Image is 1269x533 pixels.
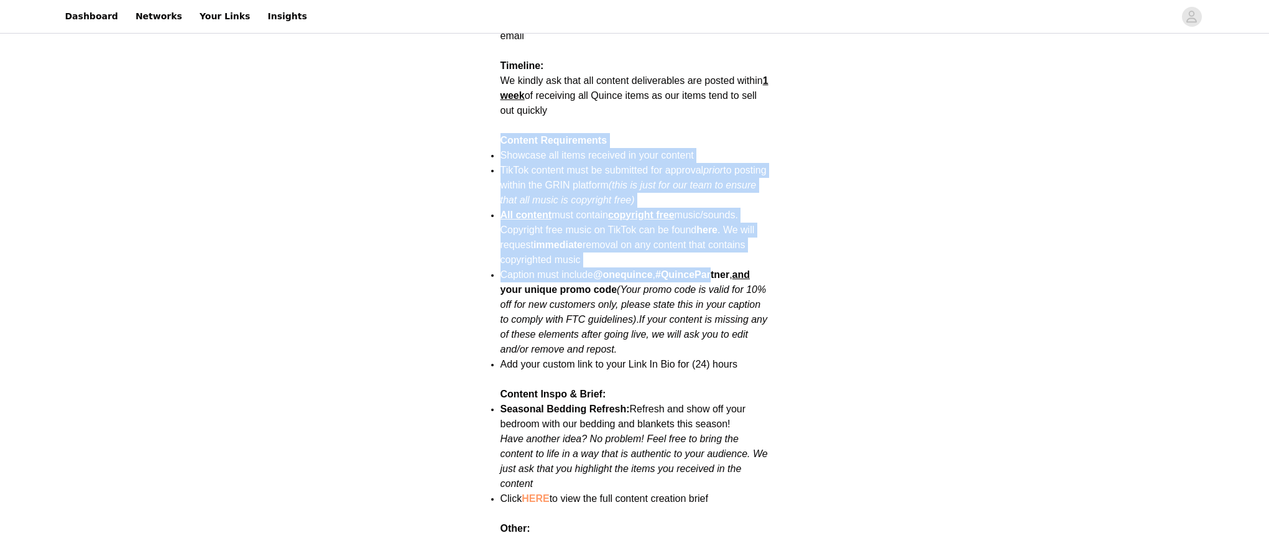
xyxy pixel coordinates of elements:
[533,239,583,250] strong: immediate
[1186,7,1197,27] div: avatar
[501,60,544,71] strong: Timeline:
[58,2,126,30] a: Dashboard
[192,2,258,30] a: Your Links
[608,210,675,220] strong: copyright free
[128,2,190,30] a: Networks
[501,210,552,220] span: All content
[501,75,768,101] u: 1 week
[703,165,723,175] em: prior
[501,389,606,399] strong: Content Inspo & Brief:
[501,135,607,146] strong: Content Requirements
[655,269,729,280] strong: #QuincePartner
[501,493,708,504] span: Click to view the full content creation brief
[732,269,750,280] span: and
[501,269,768,355] span: Caption must include , , .
[501,433,768,489] em: Have another idea? No problem! Feel free to bring the content to life in a way that is authentic ...
[501,150,694,160] span: Showcase all items received in your content
[522,493,549,504] a: HERE
[501,284,617,295] strong: your unique promo code
[593,269,653,280] strong: @onequince
[501,404,768,489] span: Refresh and show off your bedroom with our bedding and blankets this season!
[501,1,767,41] span: Once you submit the proposal, our team will handle placing the order and you will receive automat...
[501,404,630,414] strong: Seasonal Bedding Refresh:
[501,75,768,116] span: We kindly ask that all content deliverables are posted within of receiving all Quince items as ou...
[501,165,767,205] span: TikTok content must be submitted for approval to posting within the GRIN platform
[260,2,314,30] a: Insights
[501,314,768,355] em: If your content is missing any of these elements after going live, we will ask you to edit and/or...
[696,225,718,235] a: here
[501,210,755,265] span: must contain music/sounds. Copyright free music on TikTok can be found . We will request removal ...
[617,284,620,295] em: (
[501,359,738,369] span: Add your custom link to your Link In Bio for (24) hours
[501,284,767,325] em: Your promo code is valid for 10% off for new customers only, please state this in your caption to...
[501,180,757,205] em: (this is just for our team to ensure that all music is copyright free)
